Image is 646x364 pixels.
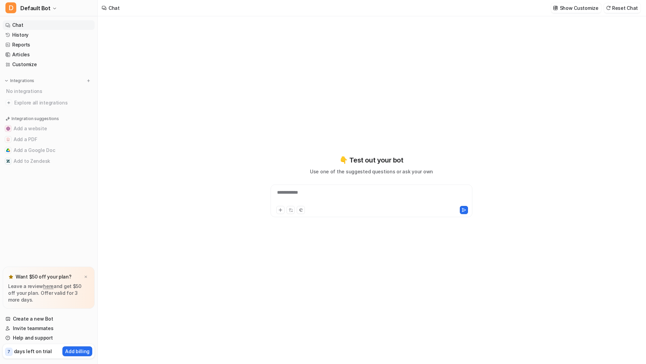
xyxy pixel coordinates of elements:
[3,145,95,156] button: Add a Google DocAdd a Google Doc
[6,127,10,131] img: Add a website
[3,20,95,30] a: Chat
[3,156,95,167] button: Add to ZendeskAdd to Zendesk
[339,155,403,165] p: 👇 Test out your bot
[6,159,10,163] img: Add to Zendesk
[3,50,95,59] a: Articles
[3,333,95,343] a: Help and support
[43,283,54,289] a: here
[6,148,10,152] img: Add a Google Doc
[551,3,601,13] button: Show Customize
[604,3,641,13] button: Reset Chat
[3,30,95,40] a: History
[3,60,95,69] a: Customize
[16,273,72,280] p: Want $50 off your plan?
[109,4,120,12] div: Chat
[8,274,14,280] img: star
[12,116,59,122] p: Integration suggestions
[3,77,36,84] button: Integrations
[3,324,95,333] a: Invite teammates
[7,349,10,355] p: 7
[3,40,95,50] a: Reports
[4,78,9,83] img: expand menu
[606,5,611,11] img: reset
[5,99,12,106] img: explore all integrations
[3,98,95,108] a: Explore all integrations
[86,78,91,83] img: menu_add.svg
[310,168,433,175] p: Use one of the suggested questions or ask your own
[3,123,95,134] button: Add a websiteAdd a website
[62,346,92,356] button: Add billing
[10,78,34,83] p: Integrations
[3,134,95,145] button: Add a PDFAdd a PDF
[14,97,92,108] span: Explore all integrations
[84,275,88,279] img: x
[4,85,95,97] div: No integrations
[6,137,10,141] img: Add a PDF
[560,4,599,12] p: Show Customize
[5,2,16,13] span: D
[20,3,51,13] span: Default Bot
[553,5,558,11] img: customize
[65,348,90,355] p: Add billing
[3,314,95,324] a: Create a new Bot
[14,348,52,355] p: days left on trial
[8,283,89,303] p: Leave a review and get $50 off your plan. Offer valid for 3 more days.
